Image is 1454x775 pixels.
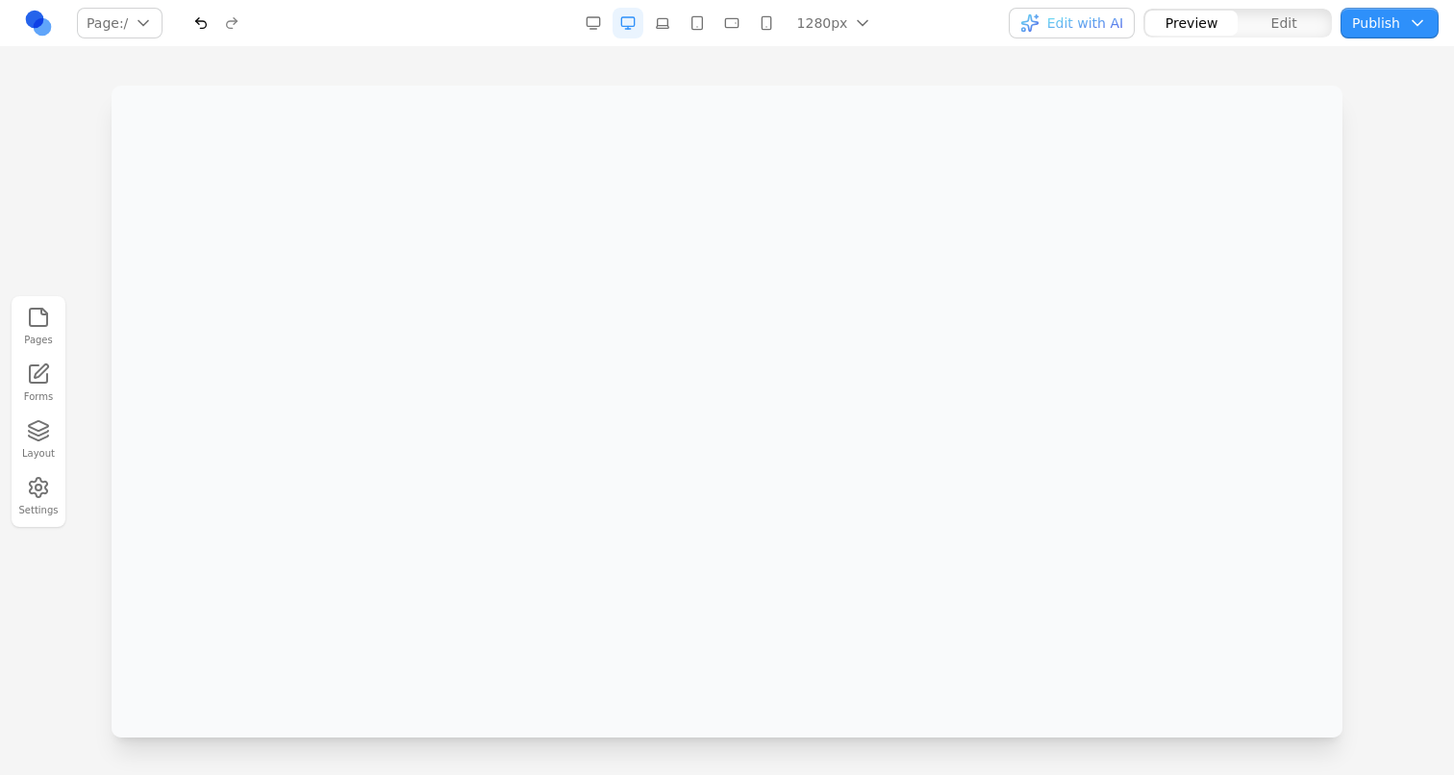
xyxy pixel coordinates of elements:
[112,86,1342,737] iframe: Preview
[786,8,885,38] button: 1280px
[716,8,747,38] button: Mobile Landscape
[17,359,60,408] a: Forms
[17,415,60,464] button: Layout
[77,8,163,38] button: Page:/
[1341,8,1439,38] button: Publish
[613,8,643,38] button: Desktop
[1271,13,1297,33] span: Edit
[578,8,609,38] button: Desktop Wide
[1009,8,1135,38] button: Edit with AI
[682,8,713,38] button: Tablet
[17,302,60,351] button: Pages
[751,8,782,38] button: Mobile
[17,472,60,521] button: Settings
[647,8,678,38] button: Laptop
[1047,13,1123,33] span: Edit with AI
[1166,13,1218,33] span: Preview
